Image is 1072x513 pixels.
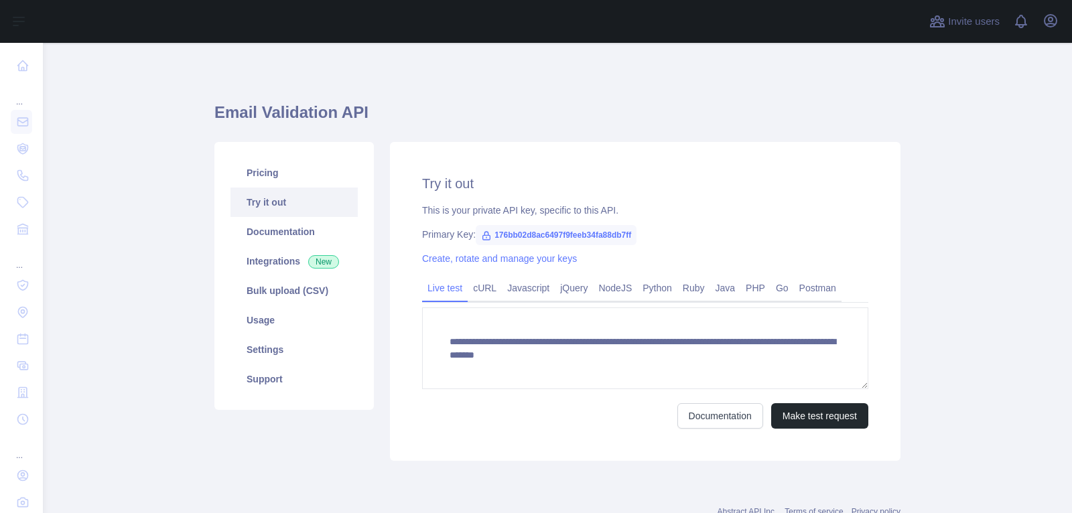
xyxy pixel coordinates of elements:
span: Invite users [948,14,1000,29]
a: Postman [794,277,842,299]
div: Primary Key: [422,228,868,241]
a: Create, rotate and manage your keys [422,253,577,264]
a: Go [770,277,794,299]
a: Documentation [677,403,763,429]
div: ... [11,244,32,271]
a: Documentation [230,217,358,246]
a: Integrations New [230,246,358,276]
a: Usage [230,305,358,335]
div: ... [11,434,32,461]
a: PHP [740,277,770,299]
a: NodeJS [593,277,637,299]
a: Settings [230,335,358,364]
a: Pricing [230,158,358,188]
a: Live test [422,277,468,299]
span: New [308,255,339,269]
button: Make test request [771,403,868,429]
h2: Try it out [422,174,868,193]
div: This is your private API key, specific to this API. [422,204,868,217]
button: Invite users [927,11,1002,32]
a: Javascript [502,277,555,299]
a: Support [230,364,358,394]
a: Ruby [677,277,710,299]
a: cURL [468,277,502,299]
div: ... [11,80,32,107]
a: jQuery [555,277,593,299]
span: 176bb02d8ac6497f9feeb34fa88db7ff [476,225,636,245]
h1: Email Validation API [214,102,900,134]
a: Bulk upload (CSV) [230,276,358,305]
a: Python [637,277,677,299]
a: Try it out [230,188,358,217]
a: Java [710,277,741,299]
